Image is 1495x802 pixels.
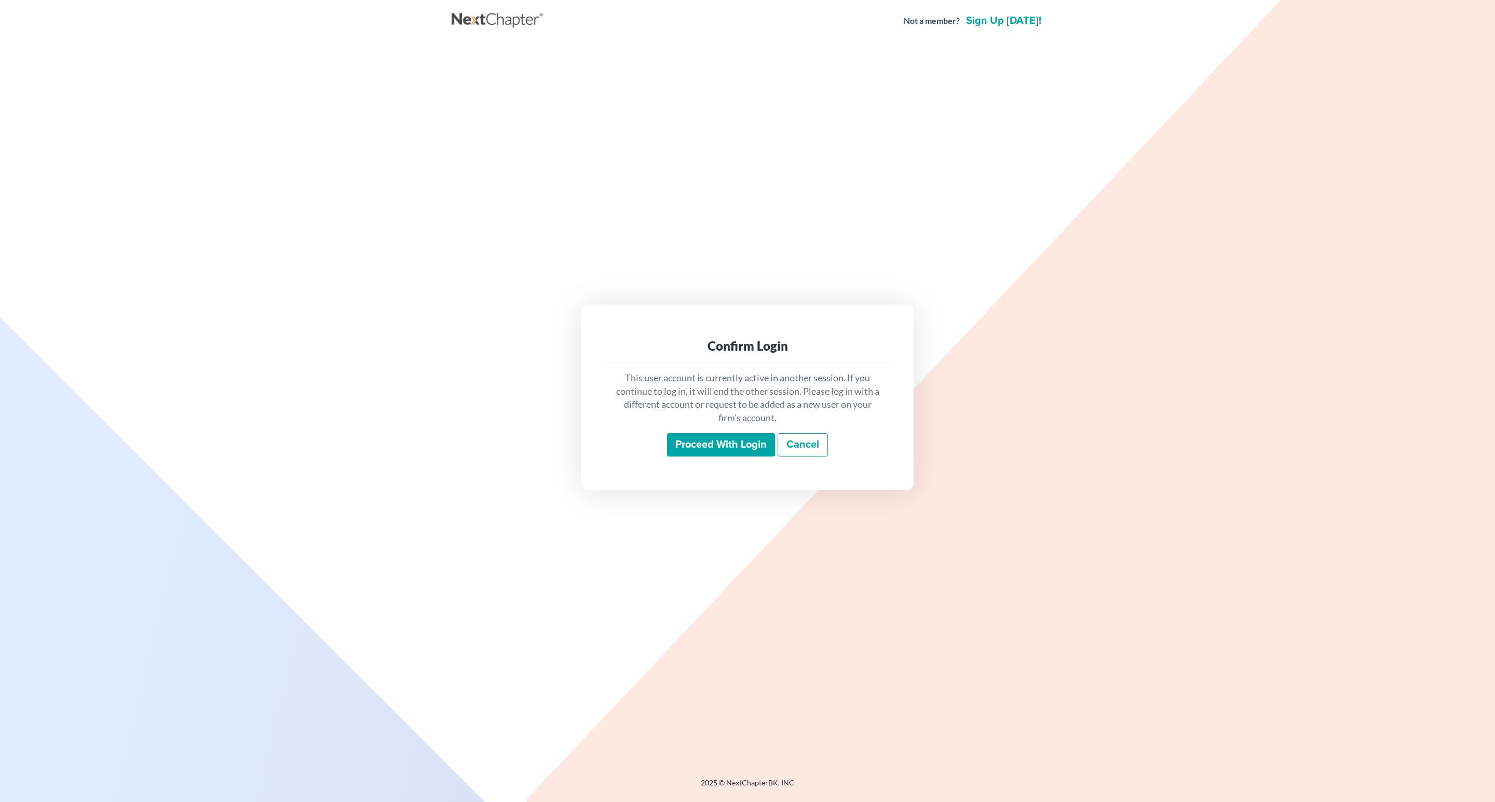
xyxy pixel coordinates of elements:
input: Proceed with login [667,433,775,457]
a: Cancel [778,433,828,457]
a: Sign up [DATE]! [964,16,1043,26]
p: This user account is currently active in another session. If you continue to log in, it will end ... [615,371,880,425]
div: 2025 © NextChapterBK, INC [452,778,1043,796]
div: Confirm Login [615,338,880,354]
strong: Not a member? [904,15,960,27]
